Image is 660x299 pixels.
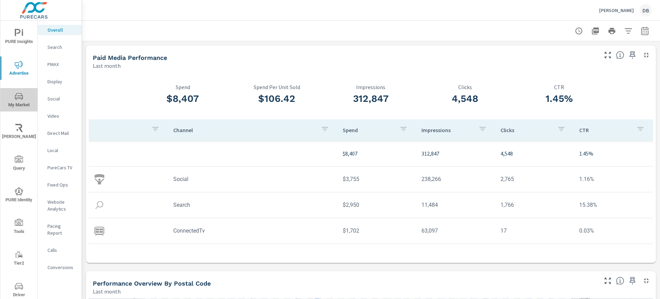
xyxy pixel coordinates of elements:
button: "Export Report to PDF" [588,24,602,38]
span: Understand performance metrics over the selected time range. [616,51,624,59]
p: Direct Mail [47,130,76,137]
div: Video [38,111,81,121]
button: Make Fullscreen [602,275,613,286]
h3: $106.42 [230,93,324,105]
div: Search [38,42,81,52]
div: PureCars TV [38,162,81,173]
p: Conversions [47,264,76,271]
p: PureCars TV [47,164,76,171]
td: 15.38% [574,196,653,214]
span: PURE Insights [2,29,35,46]
img: icon-connectedtv.svg [94,226,104,236]
div: Local [38,145,81,156]
div: Conversions [38,262,81,273]
p: CTR [512,84,606,90]
h3: $8,407 [136,93,230,105]
button: Minimize Widget [641,275,652,286]
p: Search [47,44,76,51]
div: Direct Mail [38,128,81,138]
button: Apply Filters [621,24,635,38]
h3: 312,847 [324,93,418,105]
p: Overall [47,26,76,33]
p: Last month [93,62,121,70]
p: CTR [579,127,631,134]
div: Overall [38,25,81,35]
p: $8,407 [343,149,411,158]
p: Impressions [324,84,418,90]
td: 1,766 [495,196,574,214]
td: $2,950 [337,196,416,214]
div: Social [38,94,81,104]
button: Make Fullscreen [602,50,613,61]
h3: 4,548 [418,93,512,105]
p: Calls [47,247,76,254]
td: 11,484 [416,196,495,214]
span: Advertise [2,61,35,77]
img: icon-search.svg [94,200,104,210]
td: $3,755 [337,170,416,188]
td: 63,097 [416,222,495,239]
p: Clicks [500,127,552,134]
td: ConnectedTv [168,222,337,239]
span: [PERSON_NAME] [2,124,35,141]
td: Social [168,170,337,188]
div: Display [38,76,81,87]
p: Spend Per Unit Sold [230,84,324,90]
span: Query [2,156,35,172]
div: DB [639,4,652,17]
button: Minimize Widget [641,50,652,61]
td: 0.03% [574,222,653,239]
p: Last month [93,287,121,296]
td: 1.16% [574,170,653,188]
td: Search [168,196,337,214]
h5: Paid Media Performance [93,54,167,61]
span: PURE Identity [2,187,35,204]
p: Website Analytics [47,199,76,212]
span: Save this to your personalized report [627,275,638,286]
p: 4,548 [500,149,569,158]
span: My Market [2,92,35,109]
p: Fixed Ops [47,181,76,188]
p: Social [47,95,76,102]
p: [PERSON_NAME] [599,7,634,13]
p: Pacing Report [47,223,76,236]
span: Tools [2,219,35,236]
p: Clicks [418,84,512,90]
div: Website Analytics [38,197,81,214]
p: 1.45% [579,149,647,158]
p: PMAX [47,61,76,68]
h5: Performance Overview By Postal Code [93,280,211,287]
div: Pacing Report [38,221,81,238]
p: Channel [173,127,315,134]
div: PMAX [38,59,81,70]
p: Impressions [421,127,473,134]
span: Understand performance data by postal code. Individual postal codes can be selected and expanded ... [616,277,624,285]
p: Local [47,147,76,154]
span: Driver [2,282,35,299]
p: Video [47,113,76,119]
h3: 1.45% [512,93,606,105]
div: Fixed Ops [38,180,81,190]
td: 2,765 [495,170,574,188]
span: Save this to your personalized report [627,50,638,61]
div: Calls [38,245,81,255]
p: 312,847 [421,149,489,158]
button: Select Date Range [638,24,652,38]
img: icon-social.svg [94,174,104,184]
button: Print Report [605,24,619,38]
span: Tier2 [2,250,35,267]
p: Spend [343,127,394,134]
p: Spend [136,84,230,90]
td: $1,702 [337,222,416,239]
p: Display [47,78,76,85]
td: 238,266 [416,170,495,188]
td: 17 [495,222,574,239]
